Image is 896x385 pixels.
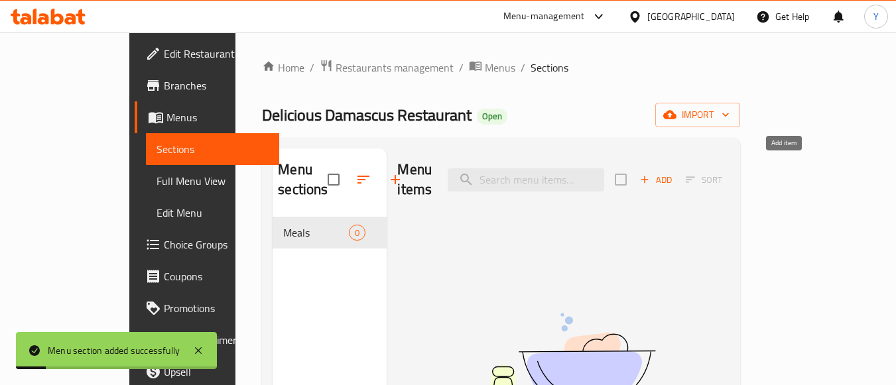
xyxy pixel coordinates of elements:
[157,173,269,189] span: Full Menu View
[164,300,269,316] span: Promotions
[157,141,269,157] span: Sections
[320,166,348,193] span: Select all sections
[135,38,279,70] a: Edit Restaurant
[273,211,387,254] nav: Menu sections
[397,160,432,199] h2: Menu items
[164,364,269,380] span: Upsell
[873,9,879,24] span: Y
[48,343,180,358] div: Menu section added successfully
[485,60,515,76] span: Menus
[135,70,279,101] a: Branches
[666,107,730,123] span: import
[677,170,731,190] span: Select section first
[310,60,314,76] li: /
[135,292,279,324] a: Promotions
[135,229,279,260] a: Choice Groups
[503,9,585,25] div: Menu-management
[531,60,568,76] span: Sections
[262,100,472,130] span: Delicious Damascus Restaurant
[164,46,269,62] span: Edit Restaurant
[146,197,279,229] a: Edit Menu
[349,225,365,241] div: items
[320,59,454,76] a: Restaurants management
[655,103,740,127] button: import
[135,324,279,356] a: Menu disclaimer
[146,165,279,197] a: Full Menu View
[348,164,379,195] span: Sort sections
[164,332,269,348] span: Menu disclaimer
[477,111,507,122] span: Open
[638,172,674,188] span: Add
[635,170,677,190] button: Add
[164,268,269,284] span: Coupons
[262,59,740,76] nav: breadcrumb
[459,60,464,76] li: /
[647,9,735,24] div: [GEOGRAPHIC_DATA]
[350,227,365,239] span: 0
[273,217,387,248] div: Meals0
[157,205,269,221] span: Edit Menu
[336,60,454,76] span: Restaurants management
[164,237,269,252] span: Choice Groups
[278,160,328,199] h2: Menu sections
[448,168,604,192] input: search
[135,260,279,292] a: Coupons
[135,101,279,133] a: Menus
[521,60,525,76] li: /
[379,164,411,195] button: Add section
[477,109,507,125] div: Open
[469,59,515,76] a: Menus
[166,109,269,125] span: Menus
[262,60,304,76] a: Home
[164,78,269,93] span: Branches
[146,133,279,165] a: Sections
[283,225,349,241] span: Meals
